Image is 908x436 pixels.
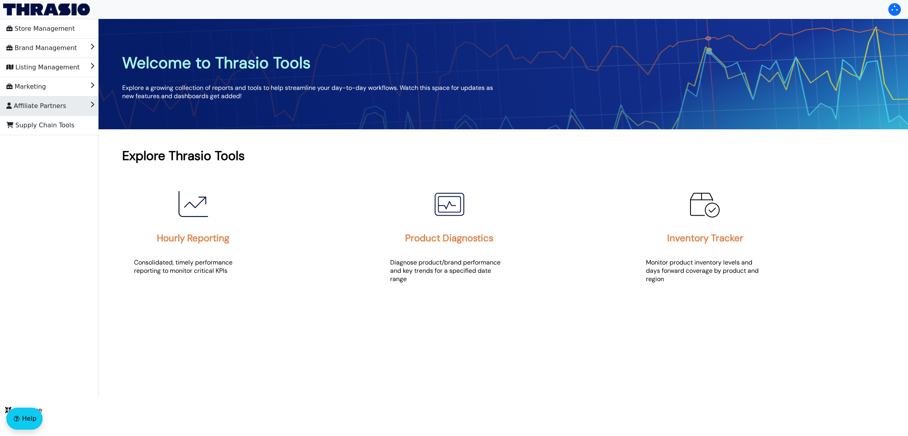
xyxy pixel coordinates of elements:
[122,173,376,293] a: Hourly Reporting IconHourly ReportingConsolidated, timely performance reporting to monitor critic...
[646,258,764,283] p: Monitor product inventory levels and days forward coverage by product and region
[378,173,633,301] a: Product Diagnostics IconProduct DiagnosticsDiagnose product/brand performance and key trends for ...
[634,173,888,301] a: Inventory Tracker IconInventory TrackerMonitor product inventory levels and days forward coverage...
[122,52,503,73] h1: Welcome to Thrasio Tools
[122,147,884,164] h1: Explore Thrasio Tools
[6,80,46,93] span: Marketing
[6,61,80,74] span: Listing Management
[3,4,90,15] img: Thrasio Logo
[157,232,229,244] h2: Hourly Reporting
[6,408,43,430] button: Help floatingactionbutton
[390,258,508,283] p: Diagnose product/brand performance and key trends for a specified date range
[6,42,77,54] span: Brand Management
[6,100,66,112] span: Affiliate Partners
[5,406,42,415] span: Collapse
[685,184,725,224] img: Inventory Tracker Icon
[405,232,493,244] h2: Product Diagnostics
[6,22,75,35] span: Store Management
[6,119,74,132] span: Supply Chain Tools
[173,184,213,224] img: Hourly Reporting Icon
[134,258,252,275] p: Consolidated, timely performance reporting to monitor critical KPIs
[122,84,503,100] p: Explore a growing collection of reports and tools to help streamline your day-to-day workflows. W...
[667,232,743,244] h2: Inventory Tracker
[22,414,36,423] span: Help
[430,184,469,224] img: Product Diagnostics Icon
